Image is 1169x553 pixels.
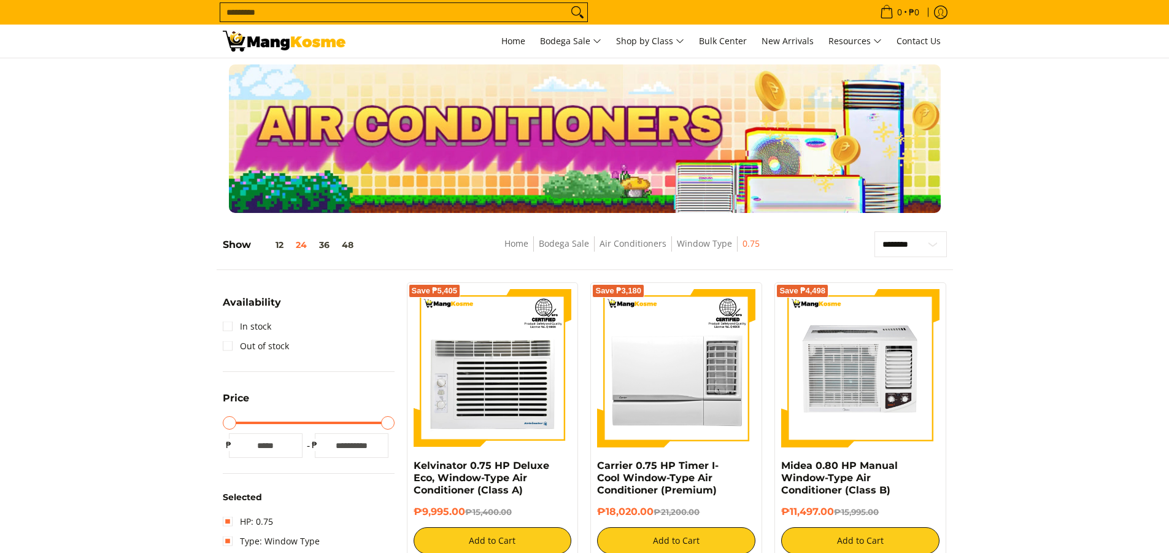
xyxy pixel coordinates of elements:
nav: Main Menu [358,25,947,58]
del: ₱15,400.00 [465,507,512,517]
h5: Show [223,239,360,251]
span: ₱0 [907,8,921,17]
a: Kelvinator 0.75 HP Deluxe Eco, Window-Type Air Conditioner (Class A) [414,460,549,496]
h6: ₱9,995.00 [414,506,572,518]
a: Bulk Center [693,25,753,58]
span: Save ₱5,405 [412,287,458,295]
a: Bodega Sale [534,25,608,58]
h6: ₱11,497.00 [781,506,939,518]
span: Bulk Center [699,35,747,47]
img: Carrier 0.75 HP Timer I-Cool Window-Type Air Conditioner (Premium) [597,289,755,447]
span: 0 [895,8,904,17]
a: In stock [223,317,271,336]
span: New Arrivals [762,35,814,47]
a: Type: Window Type [223,532,320,551]
span: Bodega Sale [540,34,601,49]
h6: Selected [223,492,395,503]
a: Out of stock [223,336,289,356]
a: Air Conditioners [600,238,666,249]
del: ₱15,995.00 [834,507,879,517]
span: 0.75 [743,236,760,252]
a: Window Type [677,238,732,249]
span: Contact Us [897,35,941,47]
button: 12 [251,240,290,250]
span: Home [501,35,525,47]
span: Save ₱4,498 [779,287,825,295]
span: Price [223,393,249,403]
span: Resources [828,34,882,49]
img: Kelvinator 0.75 HP Deluxe Eco, Window-Type Air Conditioner (Class A) [414,289,572,447]
span: ₱ [309,439,321,451]
span: • [876,6,923,19]
img: Midea 0.80 HP Manual Window-Type Air Conditioner (Class B) [781,289,939,447]
img: Bodega Sale Aircon l Mang Kosme: Home Appliances Warehouse Sale Window Type 0.75 [223,31,345,52]
span: Availability [223,298,281,307]
summary: Open [223,298,281,317]
span: Save ₱3,180 [595,287,641,295]
nav: Breadcrumbs [425,236,839,264]
a: New Arrivals [755,25,820,58]
a: HP: 0.75 [223,512,273,532]
span: ₱ [223,439,235,451]
summary: Open [223,393,249,412]
button: 24 [290,240,313,250]
del: ₱21,200.00 [654,507,700,517]
a: Home [495,25,531,58]
a: Carrier 0.75 HP Timer I-Cool Window-Type Air Conditioner (Premium) [597,460,719,496]
a: Bodega Sale [539,238,589,249]
button: 36 [313,240,336,250]
a: Contact Us [890,25,947,58]
h6: ₱18,020.00 [597,506,755,518]
a: Midea 0.80 HP Manual Window-Type Air Conditioner (Class B) [781,460,898,496]
span: Shop by Class [616,34,684,49]
a: Home [504,238,528,249]
button: Search [568,3,587,21]
a: Resources [822,25,888,58]
button: 48 [336,240,360,250]
a: Shop by Class [610,25,690,58]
